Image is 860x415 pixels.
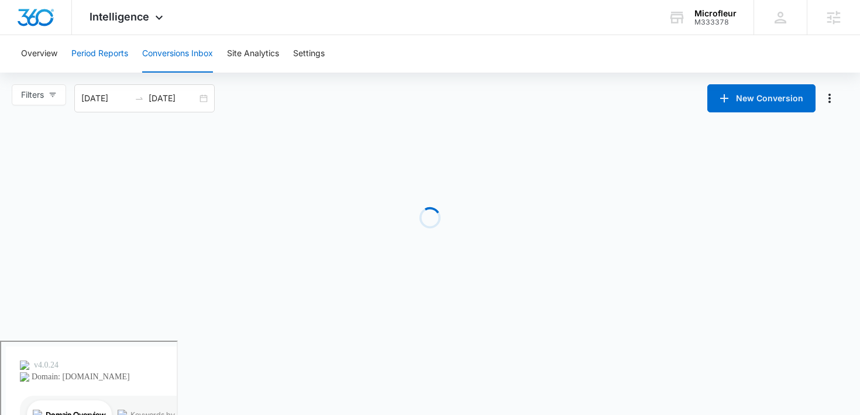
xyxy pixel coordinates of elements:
[21,35,57,73] button: Overview
[33,19,57,28] div: v 4.0.24
[135,94,144,103] span: swap-right
[32,68,41,77] img: tab_domain_overview_orange.svg
[129,69,197,77] div: Keywords by Traffic
[116,68,126,77] img: tab_keywords_by_traffic_grey.svg
[694,9,737,18] div: account name
[694,18,737,26] div: account id
[90,11,149,23] span: Intelligence
[227,35,279,73] button: Site Analytics
[820,89,839,108] button: Manage Numbers
[81,92,130,105] input: Start date
[135,94,144,103] span: to
[19,30,28,40] img: website_grey.svg
[707,84,816,112] button: New Conversion
[142,35,213,73] button: Conversions Inbox
[12,84,66,105] button: Filters
[71,35,128,73] button: Period Reports
[149,92,197,105] input: End date
[30,30,129,40] div: Domain: [DOMAIN_NAME]
[293,35,325,73] button: Settings
[44,69,105,77] div: Domain Overview
[19,19,28,28] img: logo_orange.svg
[21,88,44,101] span: Filters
